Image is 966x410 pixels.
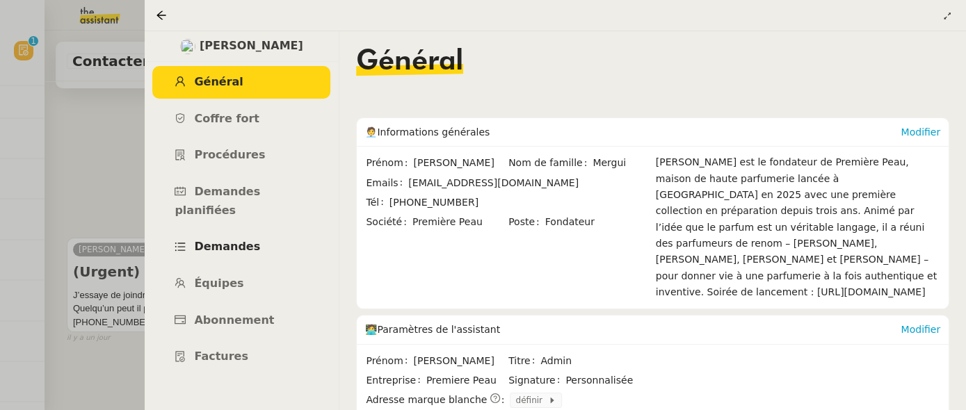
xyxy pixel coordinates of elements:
span: [EMAIL_ADDRESS][DOMAIN_NAME] [408,177,579,188]
span: Abonnement [194,313,274,327]
span: Signature [508,372,565,388]
a: Modifier [901,126,940,138]
span: Équipes [194,277,243,290]
span: Entreprise [366,372,426,388]
div: [PERSON_NAME] est le fondateur de Première Peau, maison de haute parfumerie lancée à [GEOGRAPHIC_... [656,154,940,300]
a: Général [152,66,330,99]
span: Adresse marque blanche [366,392,487,408]
span: Procédures [194,148,265,161]
span: Emails [366,175,408,191]
div: 🧑‍💼 [365,118,901,146]
div: 🧑‍💻 [365,315,901,343]
a: Coffre fort [152,103,330,136]
span: Tél [366,195,389,211]
span: Informations générales [377,126,490,138]
span: [PHONE_NUMBER] [389,197,478,208]
a: Modifier [901,324,940,335]
span: Admin [540,353,649,369]
span: Mergui [593,155,649,171]
a: Procédures [152,139,330,172]
span: Demandes [194,240,260,253]
span: [PERSON_NAME] [200,37,303,56]
span: Poste [508,214,545,230]
span: Nom de famille [508,155,593,171]
span: Fondateur [545,214,650,230]
a: Abonnement [152,304,330,337]
span: Prénom [366,353,413,369]
span: Coffre fort [194,112,259,125]
a: Demandes [152,231,330,263]
img: users%2Fjeuj7FhI7bYLyCU6UIN9LElSS4x1%2Favatar%2F1678820456145.jpeg [180,39,195,54]
span: Première Peau [412,214,507,230]
span: Factures [194,350,248,363]
span: Premiere Peau [426,372,507,388]
a: Équipes [152,268,330,300]
span: Titre [508,353,540,369]
span: Paramètres de l'assistant [377,324,500,335]
span: [PERSON_NAME] [413,353,507,369]
span: Société [366,214,412,230]
span: Général [356,48,463,76]
span: Demandes planifiées [175,185,260,217]
span: [PERSON_NAME] [413,155,507,171]
span: Personnalisée [565,372,633,388]
span: Général [194,75,243,88]
a: Demandes planifiées [152,176,330,227]
span: définir [515,393,547,407]
span: Prénom [366,155,413,171]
